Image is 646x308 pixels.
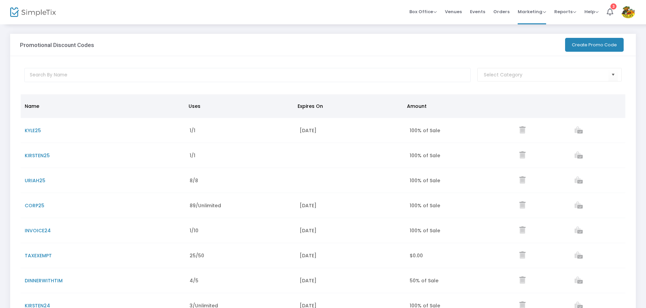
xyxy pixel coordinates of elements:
[484,71,609,78] input: Select Category
[298,103,323,110] span: Expires On
[409,8,437,15] span: Box Office
[575,278,583,284] a: View list of orders which used this promo code.
[554,8,576,15] span: Reports
[575,177,583,184] a: View list of orders which used this promo code.
[190,152,195,159] span: 1/1
[190,127,195,134] span: 1/1
[300,227,402,234] div: [DATE]
[610,3,617,9] div: 3
[190,252,204,259] span: 25/50
[575,152,583,159] a: View list of orders which used this promo code.
[300,277,402,284] div: [DATE]
[20,42,94,48] h3: Promotional Discount Codes
[445,3,462,20] span: Venues
[190,227,198,234] span: 1/10
[300,252,402,259] div: [DATE]
[575,127,583,134] a: View list of orders which used this promo code.
[410,277,438,284] span: 50% of Sale
[189,103,200,110] span: Uses
[410,202,440,209] span: 100% of Sale
[410,177,440,184] span: 100% of Sale
[24,68,471,82] input: Search By Name
[25,202,44,209] span: CORP25
[25,177,45,184] span: URIAH25
[410,127,440,134] span: 100% of Sale
[407,103,427,110] span: Amount
[300,202,402,209] div: [DATE]
[25,127,41,134] span: KYLE25
[25,252,52,259] span: TAXEXEMPT
[470,3,485,20] span: Events
[190,177,198,184] span: 8/8
[518,8,546,15] span: Marketing
[410,227,440,234] span: 100% of Sale
[410,152,440,159] span: 100% of Sale
[25,103,39,110] span: Name
[493,3,510,20] span: Orders
[575,253,583,259] a: View list of orders which used this promo code.
[190,202,221,209] span: 89/Unlimited
[608,68,618,82] button: Select
[25,227,51,234] span: INVOICE24
[584,8,599,15] span: Help
[25,277,63,284] span: DINNERWITHTIM
[575,203,583,209] a: View list of orders which used this promo code.
[565,38,624,52] button: Create Promo Code
[190,277,198,284] span: 4/5
[25,152,50,159] span: KIRSTEN25
[410,252,423,259] span: $0.00
[575,228,583,234] a: View list of orders which used this promo code.
[300,127,402,134] div: [DATE]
